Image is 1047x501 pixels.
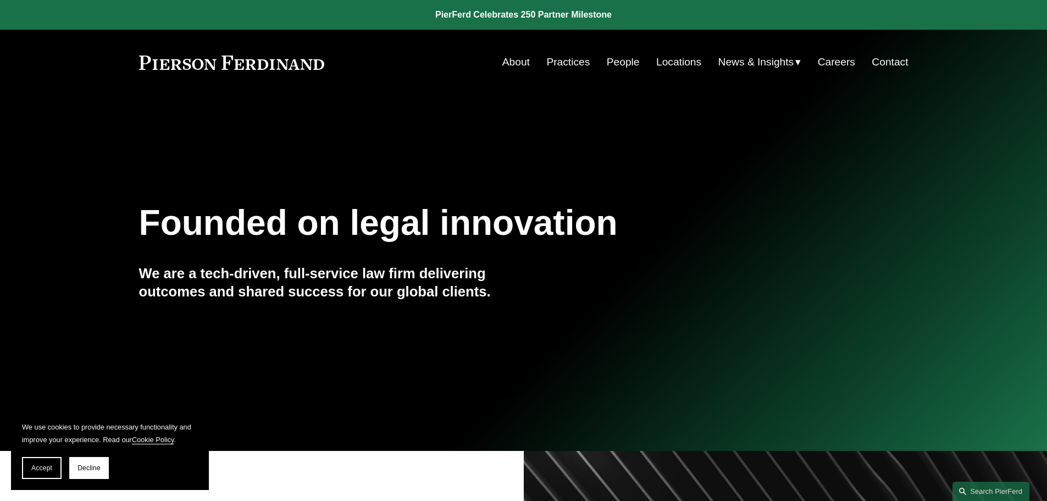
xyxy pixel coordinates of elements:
[11,410,209,490] section: Cookie banner
[31,464,52,472] span: Accept
[139,265,524,300] h4: We are a tech-driven, full-service law firm delivering outcomes and shared success for our global...
[718,53,794,72] span: News & Insights
[132,436,174,444] a: Cookie Policy
[22,421,198,446] p: We use cookies to provide necessary functionality and improve your experience. Read our .
[22,457,62,479] button: Accept
[952,482,1029,501] a: Search this site
[546,52,590,73] a: Practices
[502,52,530,73] a: About
[69,457,109,479] button: Decline
[718,52,801,73] a: folder dropdown
[872,52,908,73] a: Contact
[656,52,701,73] a: Locations
[607,52,640,73] a: People
[818,52,855,73] a: Careers
[139,203,780,243] h1: Founded on legal innovation
[77,464,101,472] span: Decline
